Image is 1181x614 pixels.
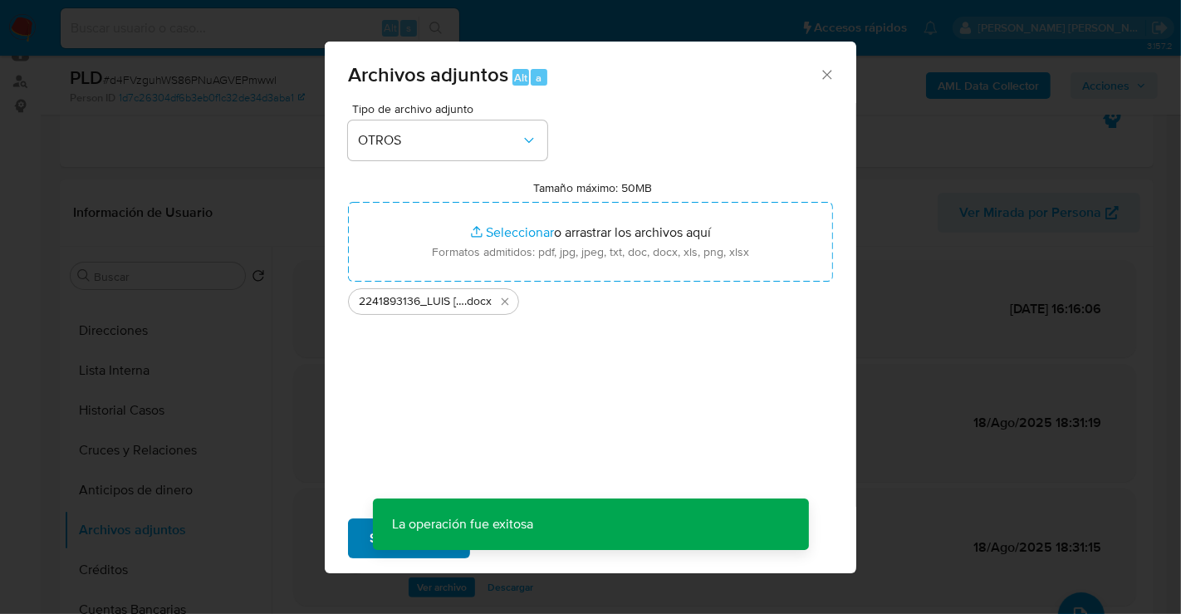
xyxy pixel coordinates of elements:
[819,66,834,81] button: Cerrar
[352,103,551,115] span: Tipo de archivo adjunto
[536,70,541,86] span: a
[348,518,470,558] button: Subir archivo
[370,520,448,557] span: Subir archivo
[348,282,833,315] ul: Archivos seleccionados
[348,60,508,89] span: Archivos adjuntos
[495,292,515,312] button: Eliminar 2241893136_LUIS OSCAR COUTTOLENC RODRIGUEZ_AGO25.docx
[373,499,554,550] p: La operación fue exitosa
[498,520,552,557] span: Cancelar
[358,132,521,149] span: OTROS
[464,293,492,310] span: .docx
[348,120,547,160] button: OTROS
[359,293,464,310] span: 2241893136_LUIS [PERSON_NAME] RODRIGUEZ_AGO25
[534,180,653,195] label: Tamaño máximo: 50MB
[514,70,527,86] span: Alt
